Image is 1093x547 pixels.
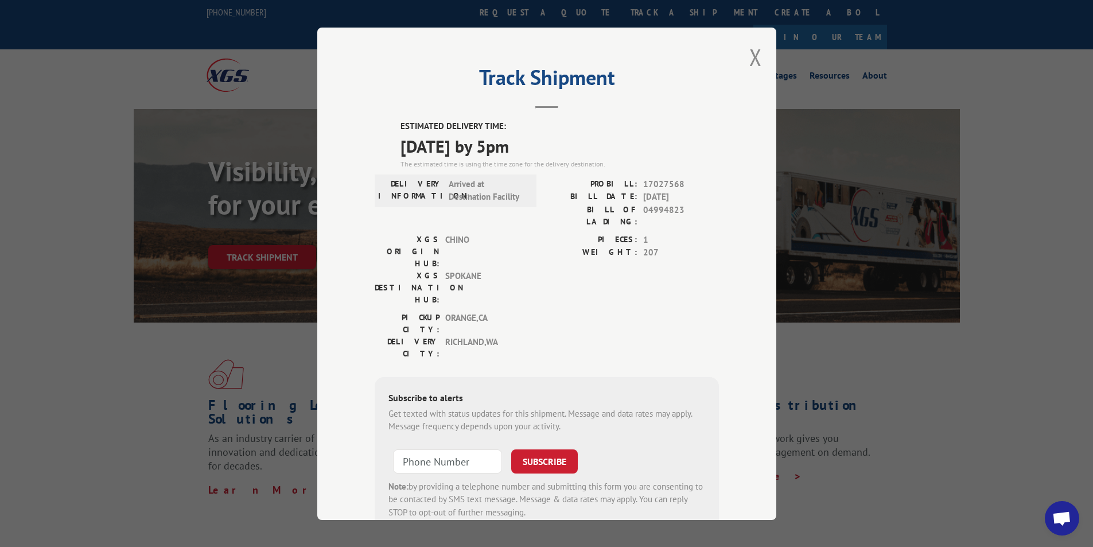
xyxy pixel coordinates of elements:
[547,177,637,191] label: PROBILL:
[388,407,705,433] div: Get texted with status updates for this shipment. Message and data rates may apply. Message frequ...
[445,269,523,305] span: SPOKANE
[375,311,439,335] label: PICKUP CITY:
[375,233,439,269] label: XGS ORIGIN HUB:
[749,42,762,72] button: Close modal
[393,449,502,473] input: Phone Number
[378,177,443,203] label: DELIVERY INFORMATION:
[643,177,719,191] span: 17027568
[388,480,705,519] div: by providing a telephone number and submitting this form you are consenting to be contacted by SM...
[1045,501,1079,536] div: Open chat
[449,177,526,203] span: Arrived at Destination Facility
[400,120,719,133] label: ESTIMATED DELIVERY TIME:
[547,246,637,259] label: WEIGHT:
[643,203,719,227] span: 04994823
[547,203,637,227] label: BILL OF LADING:
[547,233,637,246] label: PIECES:
[547,191,637,204] label: BILL DATE:
[643,191,719,204] span: [DATE]
[388,390,705,407] div: Subscribe to alerts
[400,158,719,169] div: The estimated time is using the time zone for the delivery destination.
[388,480,409,491] strong: Note:
[445,233,523,269] span: CHINO
[375,269,439,305] label: XGS DESTINATION HUB:
[445,335,523,359] span: RICHLAND , WA
[375,335,439,359] label: DELIVERY CITY:
[511,449,578,473] button: SUBSCRIBE
[445,311,523,335] span: ORANGE , CA
[400,133,719,158] span: [DATE] by 5pm
[643,233,719,246] span: 1
[643,246,719,259] span: 207
[375,69,719,91] h2: Track Shipment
